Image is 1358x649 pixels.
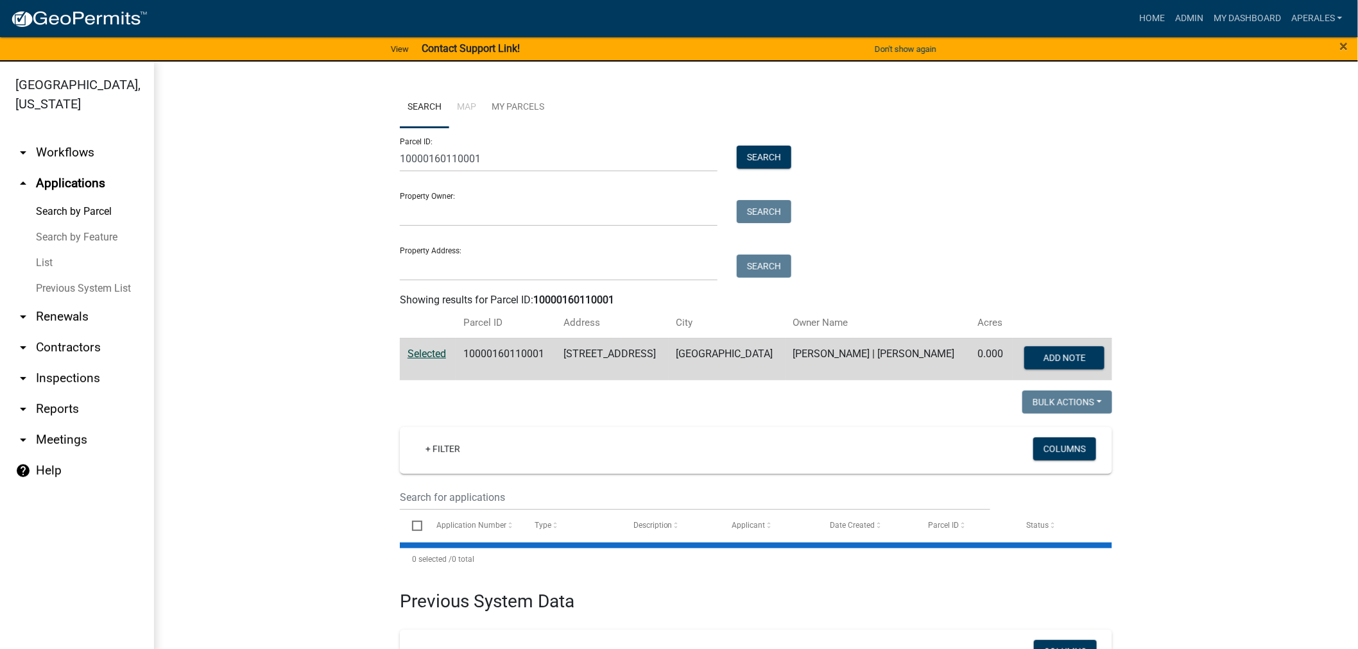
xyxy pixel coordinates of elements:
[970,308,1013,338] th: Acres
[737,255,791,278] button: Search
[400,543,1112,575] div: 0 total
[400,510,424,541] datatable-header-cell: Select
[1340,37,1348,55] span: ×
[415,437,470,460] a: + Filter
[870,38,941,60] button: Don't show again
[484,87,552,128] a: My Parcels
[386,38,414,60] a: View
[737,200,791,223] button: Search
[669,308,786,338] th: City
[15,145,31,160] i: arrow_drop_down
[400,292,1112,308] div: Showing results for Parcel ID:
[556,338,669,380] td: [STREET_ADDRESS]
[15,463,31,478] i: help
[818,510,916,541] datatable-header-cell: Date Created
[1340,38,1348,54] button: Close
[15,371,31,386] i: arrow_drop_down
[1033,437,1096,460] button: Columns
[1170,6,1208,31] a: Admin
[408,348,446,360] a: Selected
[633,521,673,530] span: Description
[1043,352,1085,362] span: Add Note
[424,510,522,541] datatable-header-cell: Application Number
[1208,6,1286,31] a: My Dashboard
[916,510,1014,541] datatable-header-cell: Parcel ID
[1286,6,1348,31] a: aperales
[970,338,1013,380] td: 0.000
[522,510,621,541] datatable-header-cell: Type
[422,42,520,55] strong: Contact Support Link!
[556,308,669,338] th: Address
[719,510,818,541] datatable-header-cell: Applicant
[535,521,552,530] span: Type
[737,146,791,169] button: Search
[15,176,31,191] i: arrow_drop_up
[437,521,507,530] span: Application Number
[786,308,970,338] th: Owner Name
[928,521,959,530] span: Parcel ID
[1026,521,1049,530] span: Status
[1024,346,1104,369] button: Add Note
[786,338,970,380] td: [PERSON_NAME] | [PERSON_NAME]
[533,294,614,306] strong: 10000160110001
[456,338,556,380] td: 10000160110001
[732,521,765,530] span: Applicant
[412,555,452,564] span: 0 selected /
[669,338,786,380] td: [GEOGRAPHIC_DATA]
[15,432,31,448] i: arrow_drop_down
[400,484,990,510] input: Search for applications
[15,401,31,417] i: arrow_drop_down
[456,308,556,338] th: Parcel ID
[400,575,1112,615] h3: Previous System Data
[15,340,31,355] i: arrow_drop_down
[621,510,719,541] datatable-header-cell: Description
[830,521,875,530] span: Date Created
[1134,6,1170,31] a: Home
[400,87,449,128] a: Search
[1022,391,1112,414] button: Bulk Actions
[1014,510,1112,541] datatable-header-cell: Status
[15,309,31,324] i: arrow_drop_down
